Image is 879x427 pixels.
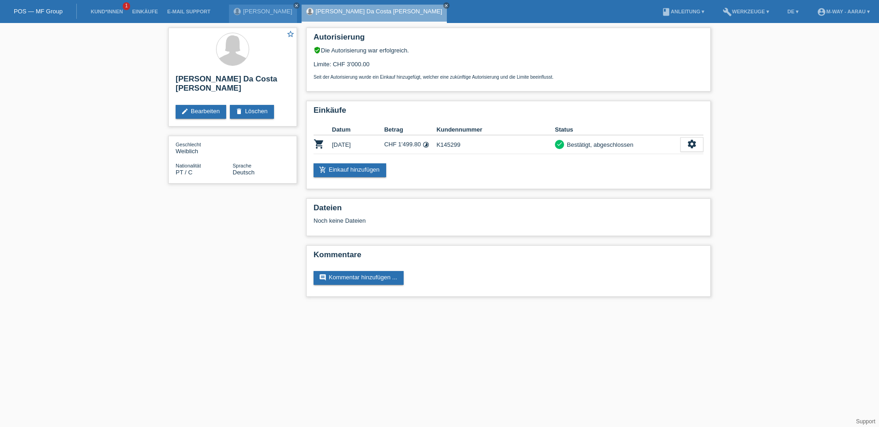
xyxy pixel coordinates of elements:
[812,9,874,14] a: account_circlem-way - Aarau ▾
[176,141,233,155] div: Weiblich
[332,135,384,154] td: [DATE]
[444,3,449,8] i: close
[243,8,292,15] a: [PERSON_NAME]
[314,46,703,54] div: Die Autorisierung war erfolgreich.
[14,8,63,15] a: POS — MF Group
[235,108,243,115] i: delete
[176,163,201,168] span: Nationalität
[856,418,875,425] a: Support
[286,30,295,38] i: star_border
[176,142,201,147] span: Geschlecht
[181,108,188,115] i: edit
[86,9,127,14] a: Kund*innen
[314,54,703,80] div: Limite: CHF 3'000.00
[286,30,295,40] a: star_border
[564,140,634,150] div: Bestätigt, abgeschlossen
[384,124,437,135] th: Betrag
[436,124,555,135] th: Kundennummer
[723,7,732,17] i: build
[555,124,680,135] th: Status
[687,139,697,149] i: settings
[293,2,300,9] a: close
[422,141,429,148] i: 12 Raten
[384,135,437,154] td: CHF 1'499.80
[176,75,290,98] h2: [PERSON_NAME] Da Costa [PERSON_NAME]
[314,33,703,46] h2: Autorisierung
[316,8,442,15] a: [PERSON_NAME] Da Costa [PERSON_NAME]
[314,250,703,264] h2: Kommentare
[314,163,386,177] a: add_shopping_cartEinkauf hinzufügen
[314,75,703,80] p: Seit der Autorisierung wurde ein Einkauf hinzugefügt, welcher eine zukünftige Autorisierung und d...
[443,2,450,9] a: close
[556,141,563,147] i: check
[314,203,703,217] h2: Dateien
[314,46,321,54] i: verified_user
[436,135,555,154] td: K145299
[127,9,162,14] a: Einkäufe
[230,105,274,119] a: deleteLöschen
[314,217,594,224] div: Noch keine Dateien
[657,9,709,14] a: bookAnleitung ▾
[233,169,255,176] span: Deutsch
[123,2,130,10] span: 1
[294,3,299,8] i: close
[319,166,326,173] i: add_shopping_cart
[163,9,215,14] a: E-Mail Support
[314,271,404,285] a: commentKommentar hinzufügen ...
[314,138,325,150] i: POSP00026142
[662,7,671,17] i: book
[718,9,774,14] a: buildWerkzeuge ▾
[319,274,326,281] i: comment
[176,169,193,176] span: Portugal / C / 18.01.1996
[783,9,803,14] a: DE ▾
[233,163,251,168] span: Sprache
[817,7,826,17] i: account_circle
[176,105,226,119] a: editBearbeiten
[332,124,384,135] th: Datum
[314,106,703,120] h2: Einkäufe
